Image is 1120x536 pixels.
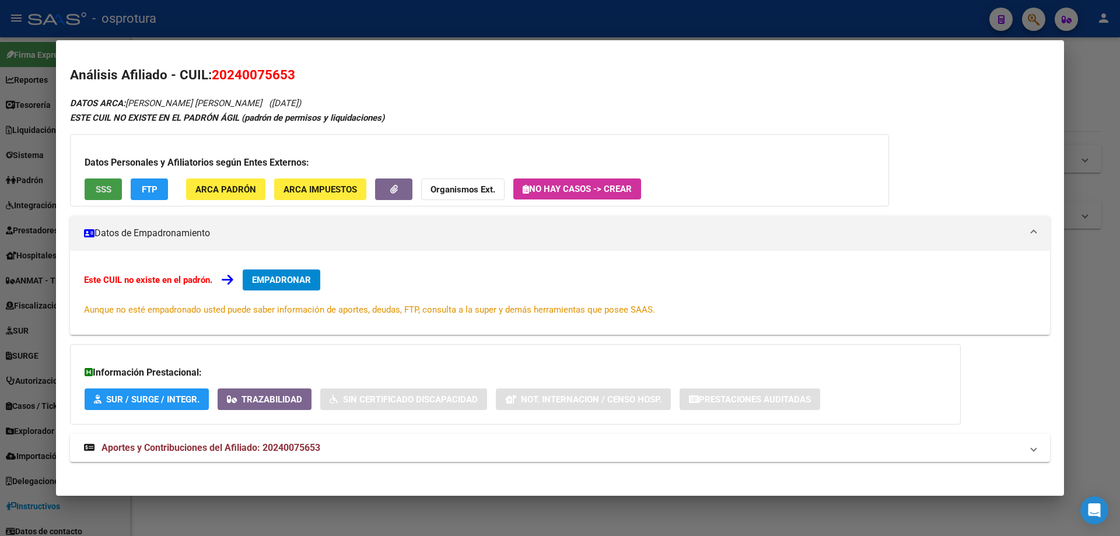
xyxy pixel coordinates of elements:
mat-panel-title: Datos de Empadronamiento [84,226,1022,240]
button: Organismos Ext. [421,178,505,200]
span: Sin Certificado Discapacidad [343,394,478,405]
button: Trazabilidad [218,388,311,410]
button: EMPADRONAR [243,269,320,290]
div: Open Intercom Messenger [1080,496,1108,524]
span: Aunque no esté empadronado usted puede saber información de aportes, deudas, FTP, consulta a la s... [84,304,655,315]
button: Not. Internacion / Censo Hosp. [496,388,671,410]
span: Prestaciones Auditadas [699,394,811,405]
span: FTP [142,184,157,195]
span: [PERSON_NAME] [PERSON_NAME] [70,98,262,108]
mat-expansion-panel-header: Aportes y Contribuciones del Afiliado: 20240075653 [70,434,1050,462]
strong: ESTE CUIL NO EXISTE EN EL PADRÓN ÁGIL (padrón de permisos y liquidaciones) [70,113,384,123]
button: No hay casos -> Crear [513,178,641,199]
span: Not. Internacion / Censo Hosp. [521,394,661,405]
strong: Este CUIL no existe en el padrón. [84,275,212,285]
h2: Análisis Afiliado - CUIL: [70,65,1050,85]
span: SUR / SURGE / INTEGR. [106,394,199,405]
span: ARCA Padrón [195,184,256,195]
button: SSS [85,178,122,200]
strong: Organismos Ext. [430,184,495,195]
span: No hay casos -> Crear [523,184,632,194]
h3: Información Prestacional: [85,366,946,380]
button: Prestaciones Auditadas [680,388,820,410]
h3: Datos Personales y Afiliatorios según Entes Externos: [85,156,874,170]
button: ARCA Impuestos [274,178,366,200]
strong: DATOS ARCA: [70,98,125,108]
span: ARCA Impuestos [283,184,357,195]
button: FTP [131,178,168,200]
button: ARCA Padrón [186,178,265,200]
span: 20240075653 [212,67,295,82]
span: ([DATE]) [269,98,301,108]
mat-expansion-panel-header: Datos de Empadronamiento [70,216,1050,251]
span: Aportes y Contribuciones del Afiliado: 20240075653 [101,442,320,453]
span: Trazabilidad [242,394,302,405]
button: SUR / SURGE / INTEGR. [85,388,209,410]
button: Sin Certificado Discapacidad [320,388,487,410]
div: Datos de Empadronamiento [70,251,1050,335]
span: EMPADRONAR [252,275,311,285]
span: SSS [96,184,111,195]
